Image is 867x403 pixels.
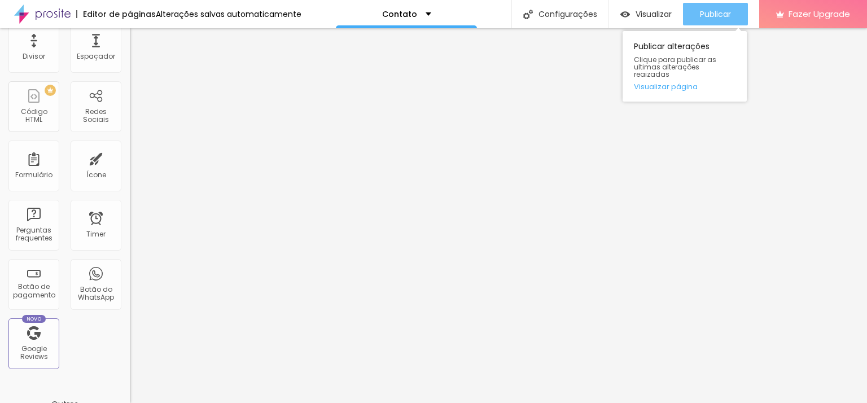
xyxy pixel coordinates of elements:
[73,286,118,302] div: Botão do WhatsApp
[683,3,748,25] button: Publicar
[609,3,683,25] button: Visualizar
[15,171,52,179] div: Formulário
[11,283,56,299] div: Botão de pagamento
[789,9,850,19] span: Fazer Upgrade
[23,52,45,60] div: Divisor
[620,10,630,19] img: view-1.svg
[11,345,56,361] div: Google Reviews
[700,10,731,19] span: Publicar
[86,230,106,238] div: Timer
[636,10,672,19] span: Visualizar
[76,10,156,18] div: Editor de páginas
[634,83,735,90] a: Visualizar página
[623,31,747,102] div: Publicar alterações
[77,52,115,60] div: Espaçador
[73,108,118,124] div: Redes Sociais
[130,28,867,403] iframe: Editor
[11,108,56,124] div: Código HTML
[86,171,106,179] div: Ícone
[523,10,533,19] img: Icone
[11,226,56,243] div: Perguntas frequentes
[22,315,46,323] div: Novo
[156,10,301,18] div: Alterações salvas automaticamente
[382,10,417,18] p: Contato
[634,56,735,78] span: Clique para publicar as ultimas alterações reaizadas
